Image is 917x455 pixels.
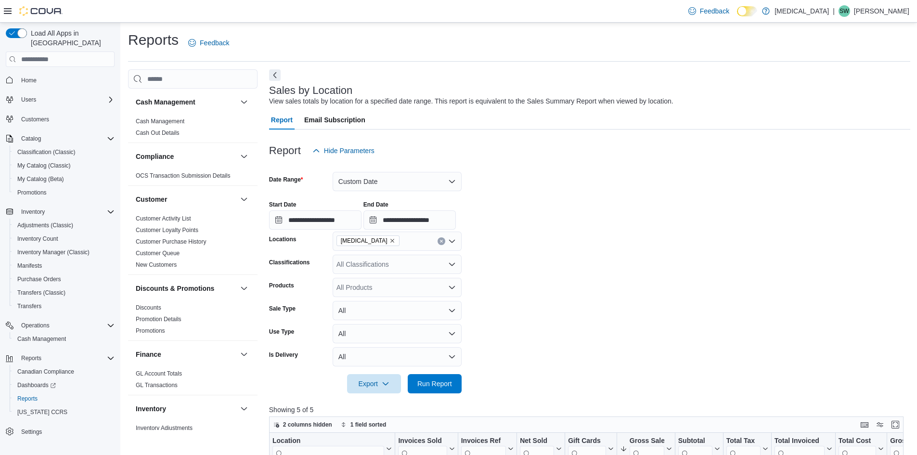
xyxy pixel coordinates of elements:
[21,428,42,436] span: Settings
[128,170,258,185] div: Compliance
[347,374,401,393] button: Export
[269,85,353,96] h3: Sales by Location
[859,419,870,430] button: Keyboard shortcuts
[136,425,193,431] a: Inventory Adjustments
[238,283,250,294] button: Discounts & Promotions
[17,275,61,283] span: Purchase Orders
[17,74,115,86] span: Home
[363,210,456,230] input: Press the down key to open a popover containing a calendar.
[269,328,294,336] label: Use Type
[13,247,93,258] a: Inventory Manager (Classic)
[304,110,365,130] span: Email Subscription
[136,117,184,125] span: Cash Management
[17,395,38,403] span: Reports
[238,403,250,415] button: Inventory
[136,316,181,323] a: Promotion Details
[17,248,90,256] span: Inventory Manager (Classic)
[136,129,180,137] span: Cash Out Details
[17,368,74,376] span: Canadian Compliance
[136,327,165,335] span: Promotions
[136,261,177,269] span: New Customers
[136,350,236,359] button: Finance
[238,96,250,108] button: Cash Management
[13,233,62,245] a: Inventory Count
[13,160,75,171] a: My Catalog (Classic)
[10,273,118,286] button: Purchase Orders
[136,284,236,293] button: Discounts & Promotions
[13,406,115,418] span: Washington CCRS
[10,365,118,378] button: Canadian Compliance
[17,381,56,389] span: Dashboards
[136,172,231,180] span: OCS Transaction Submission Details
[136,304,161,311] a: Discounts
[840,5,849,17] span: SW
[17,320,115,331] span: Operations
[136,226,198,234] span: Customer Loyalty Points
[10,232,118,246] button: Inventory Count
[17,221,73,229] span: Adjustments (Classic)
[324,146,375,156] span: Hide Parameters
[874,419,886,430] button: Display options
[269,210,362,230] input: Press the down key to open a popover containing a calendar.
[10,172,118,186] button: My Catalog (Beta)
[2,112,118,126] button: Customers
[13,160,115,171] span: My Catalog (Classic)
[520,437,554,446] div: Net Sold
[13,287,115,299] span: Transfers (Classic)
[448,260,456,268] button: Open list of options
[17,206,49,218] button: Inventory
[333,172,462,191] button: Custom Date
[854,5,909,17] p: [PERSON_NAME]
[184,33,233,52] a: Feedback
[333,324,462,343] button: All
[17,302,41,310] span: Transfers
[17,133,115,144] span: Catalog
[128,116,258,143] div: Cash Management
[448,237,456,245] button: Open list of options
[13,333,70,345] a: Cash Management
[136,381,178,389] span: GL Transactions
[136,350,161,359] h3: Finance
[269,145,301,156] h3: Report
[17,426,46,438] a: Settings
[13,379,60,391] a: Dashboards
[136,118,184,125] a: Cash Management
[10,405,118,419] button: [US_STATE] CCRS
[13,260,46,272] a: Manifests
[13,233,115,245] span: Inventory Count
[136,370,182,377] a: GL Account Totals
[2,73,118,87] button: Home
[13,393,41,404] a: Reports
[2,93,118,106] button: Users
[136,227,198,234] a: Customer Loyalty Points
[13,379,115,391] span: Dashboards
[2,351,118,365] button: Reports
[17,235,58,243] span: Inventory Count
[309,141,378,160] button: Hide Parameters
[333,301,462,320] button: All
[13,247,115,258] span: Inventory Manager (Classic)
[136,404,236,414] button: Inventory
[13,187,51,198] a: Promotions
[408,374,462,393] button: Run Report
[678,437,712,446] div: Subtotal
[136,130,180,136] a: Cash Out Details
[128,368,258,395] div: Finance
[2,205,118,219] button: Inventory
[17,426,115,438] span: Settings
[13,406,71,418] a: [US_STATE] CCRS
[136,404,166,414] h3: Inventory
[13,146,79,158] a: Classification (Classic)
[136,327,165,334] a: Promotions
[136,238,207,245] a: Customer Purchase History
[136,215,191,222] span: Customer Activity List
[238,151,250,162] button: Compliance
[128,30,179,50] h1: Reports
[10,332,118,346] button: Cash Management
[438,237,445,245] button: Clear input
[19,6,63,16] img: Cova
[839,437,876,446] div: Total Cost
